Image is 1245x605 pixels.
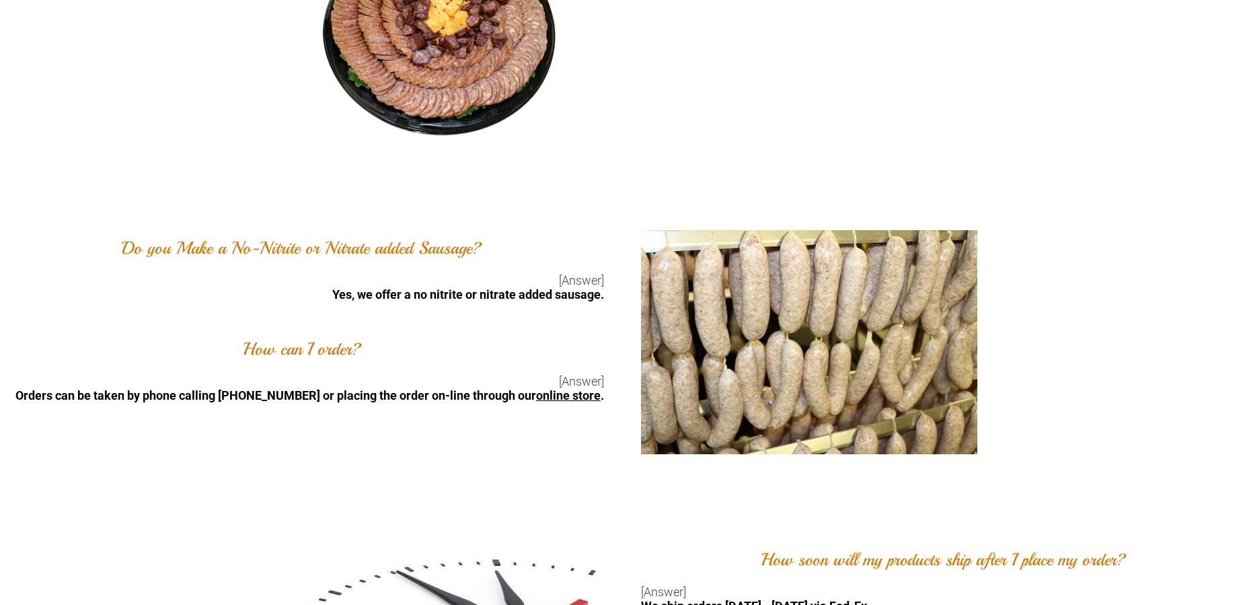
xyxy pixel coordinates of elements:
[761,548,1126,571] font: How soon will my products ship after I place my order?
[559,273,604,287] span: [Answer]
[122,237,482,259] font: Do you Make a No-Nitrite or Nitrate added Sausage?
[641,230,977,454] img: nitrates-1920w.jpg
[332,287,604,301] span: Yes, we offer a no nitrite or nitrate added sausage.
[559,374,604,388] span: [Answer]
[536,388,601,402] a: online store
[243,338,361,360] font: How can I order?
